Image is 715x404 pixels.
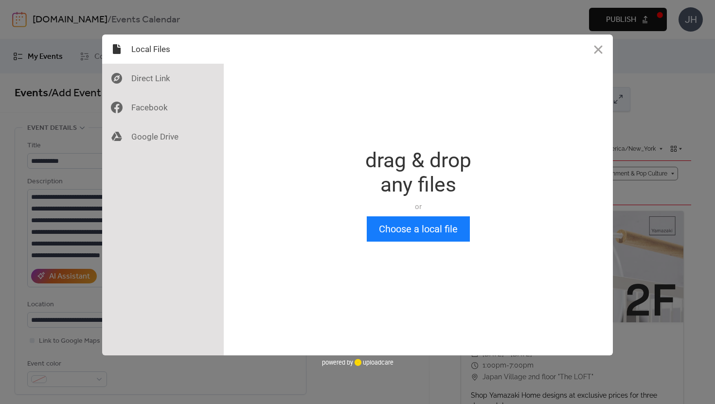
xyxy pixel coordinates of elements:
[102,93,224,122] div: Facebook
[365,202,471,211] div: or
[584,35,613,64] button: Close
[367,216,470,242] button: Choose a local file
[353,359,393,366] a: uploadcare
[102,122,224,151] div: Google Drive
[102,35,224,64] div: Local Files
[365,148,471,197] div: drag & drop any files
[322,355,393,370] div: powered by
[102,64,224,93] div: Direct Link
